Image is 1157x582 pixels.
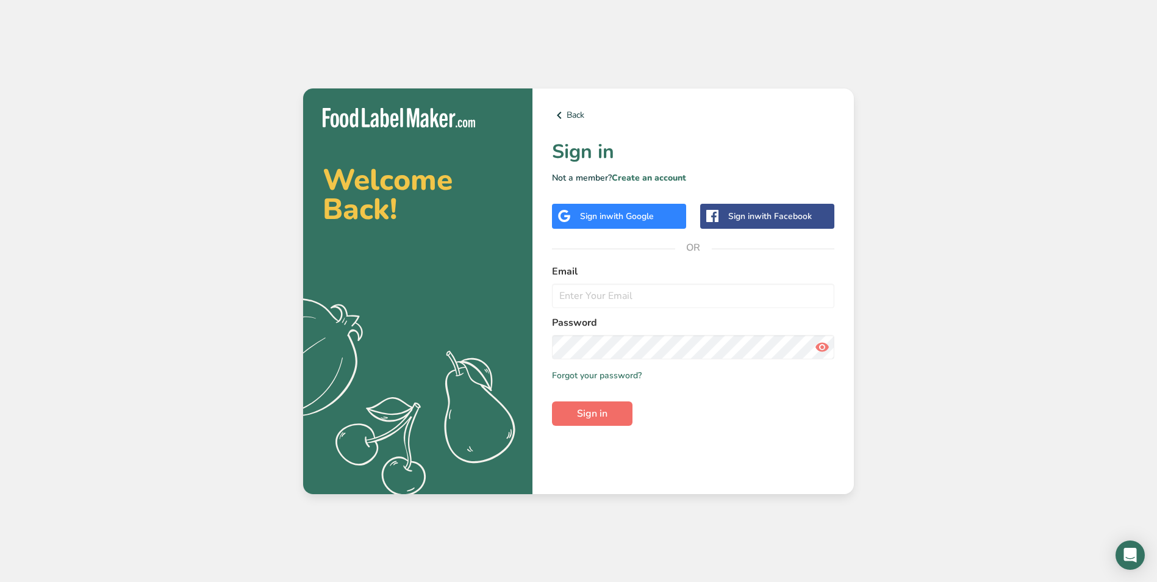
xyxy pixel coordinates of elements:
[612,172,686,184] a: Create an account
[552,264,834,279] label: Email
[552,284,834,308] input: Enter Your Email
[552,137,834,167] h1: Sign in
[577,406,607,421] span: Sign in
[552,108,834,123] a: Back
[552,315,834,330] label: Password
[1116,541,1145,570] div: Open Intercom Messenger
[606,210,654,222] span: with Google
[323,165,513,224] h2: Welcome Back!
[552,369,642,382] a: Forgot your password?
[728,210,812,223] div: Sign in
[552,401,632,426] button: Sign in
[754,210,812,222] span: with Facebook
[675,229,712,266] span: OR
[580,210,654,223] div: Sign in
[552,171,834,184] p: Not a member?
[323,108,475,128] img: Food Label Maker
